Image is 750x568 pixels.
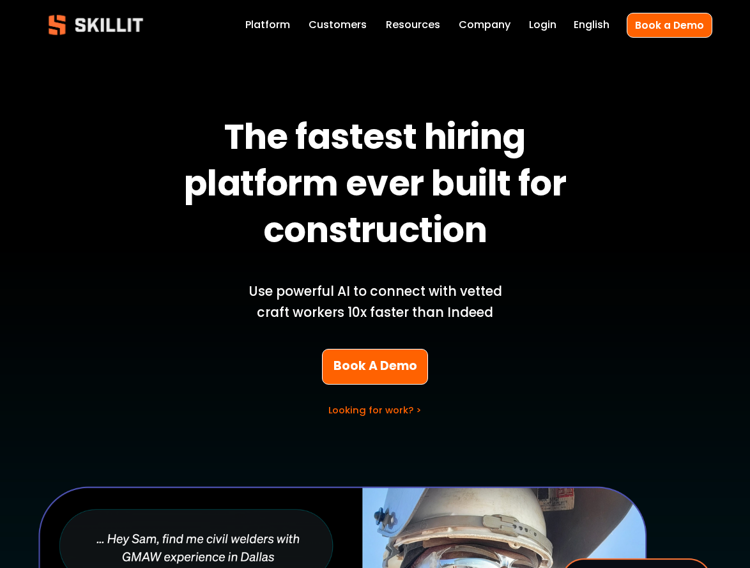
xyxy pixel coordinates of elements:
img: Skillit [38,6,154,44]
strong: The fastest hiring platform ever built for construction [184,111,574,263]
p: Use powerful AI to connect with vetted craft workers 10x faster than Indeed [236,281,514,323]
a: Company [459,17,510,35]
span: English [574,17,609,33]
span: Resources [386,17,440,33]
a: Book A Demo [322,349,429,385]
a: Book a Demo [627,13,712,38]
a: Platform [245,17,290,35]
a: Login [529,17,556,35]
a: folder dropdown [386,17,440,35]
a: Looking for work? > [328,403,422,417]
a: Customers [309,17,367,35]
div: language picker [574,17,609,35]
